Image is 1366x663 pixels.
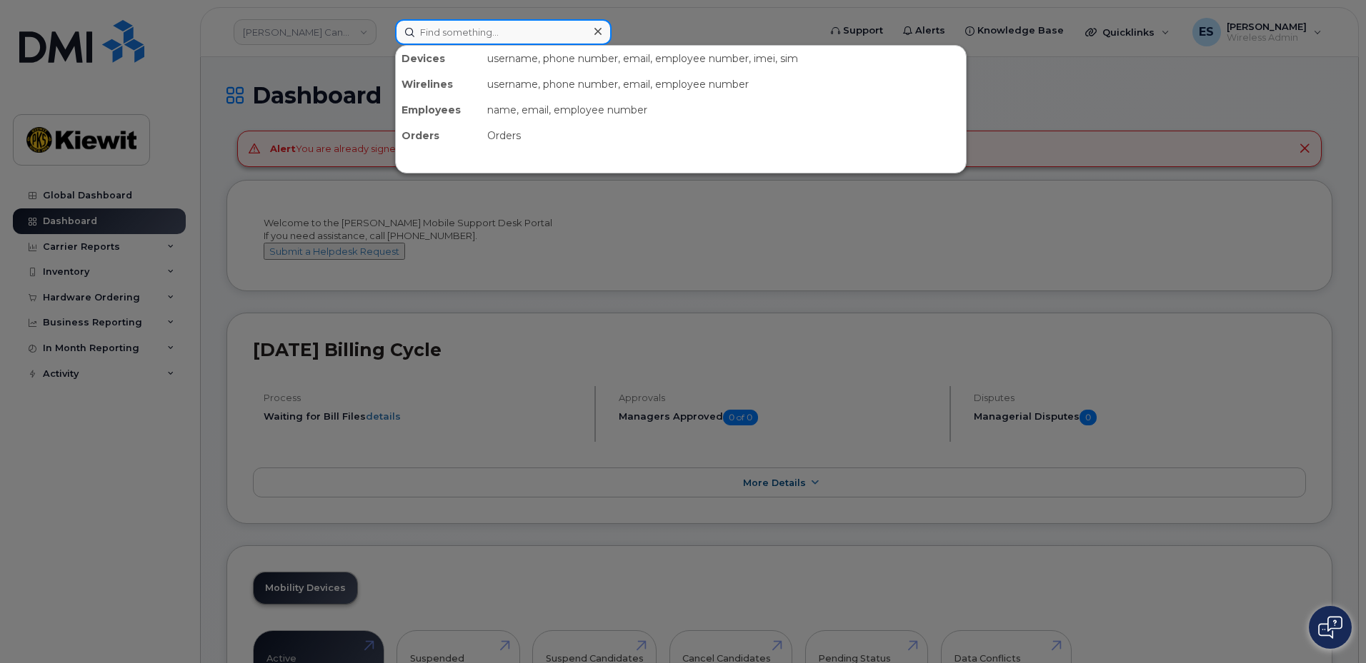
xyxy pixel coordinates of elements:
[482,123,966,148] div: Orders
[396,123,482,148] div: Orders
[396,71,482,97] div: Wirelines
[396,46,482,71] div: Devices
[396,97,482,123] div: Employees
[1318,616,1342,639] img: Open chat
[482,71,966,97] div: username, phone number, email, employee number
[482,97,966,123] div: name, email, employee number
[482,46,966,71] div: username, phone number, email, employee number, imei, sim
